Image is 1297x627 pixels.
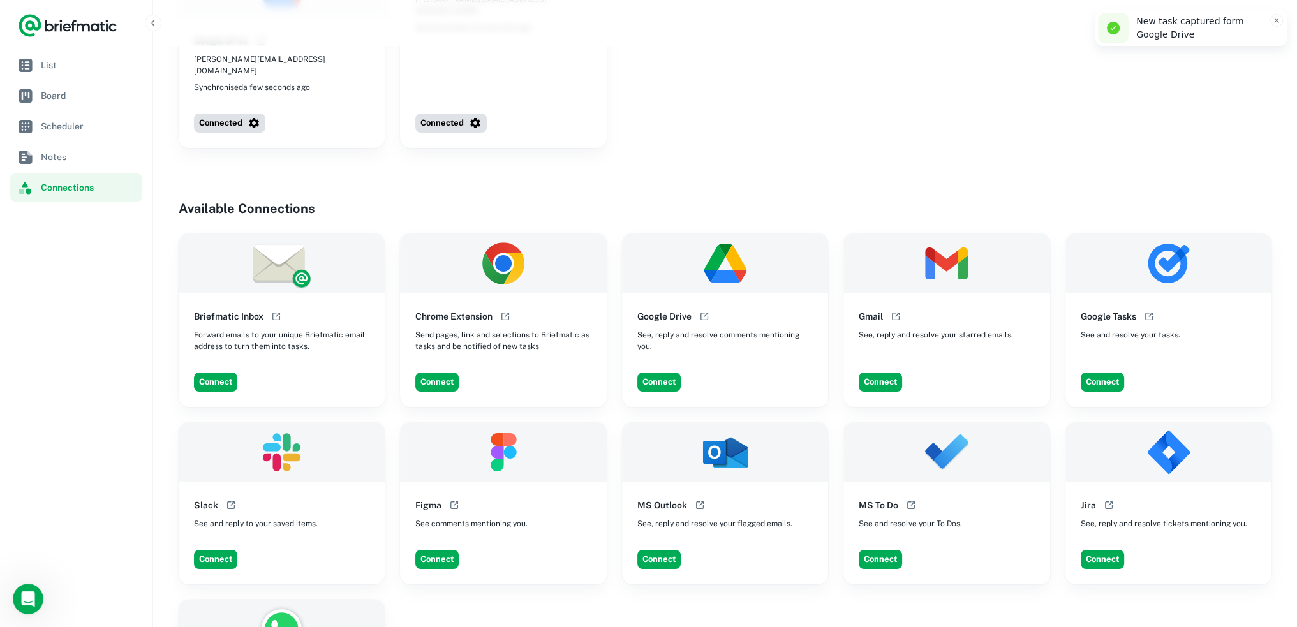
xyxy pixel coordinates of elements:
[637,329,813,352] span: See, reply and resolve comments mentioning you.
[26,266,214,293] div: Getting started video - what to do when you log in for the first time
[170,398,255,449] button: Help
[400,422,606,482] img: Figma
[1065,422,1271,482] img: Jira
[1081,329,1180,341] span: See and resolve your tasks.
[415,550,459,569] button: Connect
[13,584,43,614] iframe: Intercom live chat
[622,233,828,293] img: Google Drive
[637,373,681,392] button: Connect
[498,309,513,324] button: Open help documentation
[194,373,237,392] button: Connect
[415,309,493,323] h6: Chrome Extension
[400,233,606,293] img: Chrome Extension
[1081,550,1124,569] button: Connect
[85,398,170,449] button: Messages
[415,373,459,392] button: Connect
[41,89,137,103] span: Board
[26,216,214,256] div: Connecting multiple Google, Slack or Figma accounts to your Briefmatic account
[194,54,369,77] span: [PERSON_NAME][EMAIL_ADDRESS][DOMAIN_NAME]
[1081,498,1096,512] h6: Jira
[179,199,1271,218] h4: Available Connections
[637,518,792,529] span: See, reply and resolve your flagged emails.
[859,309,883,323] h6: Gmail
[19,261,237,298] div: Getting started video - what to do when you log in for the first time
[202,430,223,439] span: Help
[415,114,487,133] button: Connected
[622,422,828,482] img: MS Outlook
[219,20,242,43] div: Close
[859,373,902,392] button: Connect
[18,13,117,38] a: Logo
[194,114,265,133] button: Connected
[10,82,142,110] a: Board
[194,309,263,323] h6: Briefmatic Inbox
[1141,309,1157,324] button: Open help documentation
[447,498,462,513] button: Open help documentation
[194,498,218,512] h6: Slack
[194,550,237,569] button: Connect
[223,498,239,513] button: Open help documentation
[19,298,237,335] div: How to access the Briefmatic mobile app on your Android device
[1081,518,1247,529] span: See, reply and resolve tickets mentioning you.
[692,498,708,513] button: Open help documentation
[194,518,318,529] span: See and reply to your saved items.
[26,163,103,176] span: Search for help
[106,430,150,439] span: Messages
[269,309,284,324] button: Open help documentation
[179,233,385,293] img: Briefmatic Inbox
[843,422,1049,482] img: MS To Do
[1101,498,1116,513] button: Open help documentation
[26,192,214,205] div: How to use Briefmatic
[41,181,137,195] span: Connections
[41,119,137,133] span: Scheduler
[19,210,237,261] div: Connecting multiple Google, Slack or Figma accounts to your Briefmatic account
[10,143,142,171] a: Notes
[1081,309,1136,323] h6: Google Tasks
[1081,373,1124,392] button: Connect
[10,51,142,79] a: List
[697,309,712,324] button: Open help documentation
[28,430,57,439] span: Home
[415,518,528,529] span: See comments mentioning you.
[637,309,692,323] h6: Google Drive
[26,303,214,330] div: How to access the Briefmatic mobile app on your Android device
[41,58,137,72] span: List
[10,112,142,140] a: Scheduler
[859,518,962,529] span: See and resolve your To Dos.
[26,91,230,134] p: Hi [PERSON_NAME], how can we help?
[859,498,898,512] h6: MS To Do
[843,233,1049,293] img: Gmail
[194,82,310,93] span: Synchronised a few seconds ago
[415,329,591,352] span: Send pages, link and selections to Briefmatic as tasks and be notified of new tasks
[1065,233,1271,293] img: Google Tasks
[1270,14,1283,27] button: Close toast
[637,498,687,512] h6: MS Outlook
[859,329,1013,341] span: See, reply and resolve your starred emails.
[41,150,137,164] span: Notes
[859,550,902,569] button: Connect
[19,187,237,210] div: How to use Briefmatic
[903,498,919,513] button: Open help documentation
[888,309,903,324] button: Open help documentation
[194,329,369,352] span: Forward emails to your unique Briefmatic email address to turn them into tasks.
[415,498,441,512] h6: Figma
[1136,15,1261,41] div: New task captured form Google Drive
[637,550,681,569] button: Connect
[179,422,385,482] img: Slack
[10,173,142,202] a: Connections
[19,156,237,182] button: Search for help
